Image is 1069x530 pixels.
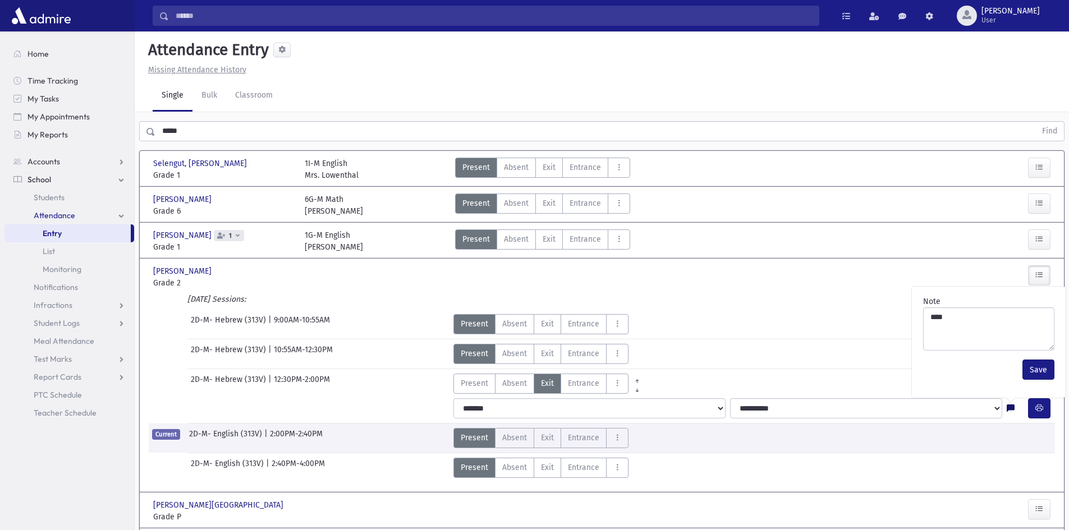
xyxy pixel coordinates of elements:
span: Absent [502,377,527,389]
a: Time Tracking [4,72,134,90]
span: Student Logs [34,318,80,328]
span: Exit [543,197,556,209]
span: Entrance [570,233,601,245]
a: Entry [4,224,131,242]
span: 2D-M- Hebrew (313V) [191,314,268,334]
span: Grade 2 [153,277,293,289]
span: Grade 1 [153,241,293,253]
button: Find [1035,122,1064,141]
span: 2D-M- English (313V) [189,428,264,448]
a: Teacher Schedule [4,404,134,422]
span: 2D-M- Hebrew (313V) [191,374,268,394]
input: Search [169,6,819,26]
span: School [27,174,51,185]
span: Absent [504,162,529,173]
span: Grade P [153,511,293,523]
span: [PERSON_NAME] [153,265,214,277]
a: Report Cards [4,368,134,386]
span: 2:00PM-2:40PM [270,428,323,448]
span: Meal Attendance [34,336,94,346]
a: Test Marks [4,350,134,368]
a: List [4,242,134,260]
span: Absent [502,432,527,444]
span: | [264,428,270,448]
span: Entrance [570,162,601,173]
span: Present [461,377,488,389]
span: Infractions [34,300,72,310]
span: | [266,458,272,478]
span: Time Tracking [27,76,78,86]
span: 10:55AM-12:30PM [274,344,333,364]
a: My Reports [4,126,134,144]
span: Present [462,162,490,173]
span: Entrance [570,197,601,209]
span: Exit [541,318,554,330]
span: Test Marks [34,354,72,364]
span: Absent [502,462,527,473]
a: Students [4,188,134,206]
button: Save [1022,360,1054,380]
span: My Reports [27,130,68,140]
a: Attendance [4,206,134,224]
a: Accounts [4,153,134,170]
span: Attendance [34,210,75,220]
span: Exit [541,432,554,444]
span: 1 [227,232,234,239]
span: Notifications [34,282,78,292]
span: Current [152,429,180,440]
div: AttTypes [453,428,628,448]
u: Missing Attendance History [148,65,246,75]
span: 9:00AM-10:55AM [274,314,330,334]
span: Entrance [568,432,599,444]
span: User [981,16,1040,25]
i: [DATE] Sessions: [187,294,246,304]
div: AttTypes [453,374,646,394]
span: Entrance [568,462,599,473]
span: Report Cards [34,372,81,382]
h5: Attendance Entry [144,40,269,59]
a: Monitoring [4,260,134,278]
span: Exit [543,233,556,245]
span: My Appointments [27,112,90,122]
label: Note [923,296,940,307]
span: Students [34,192,65,202]
span: Absent [502,348,527,360]
a: Infractions [4,296,134,314]
span: | [268,374,274,394]
span: [PERSON_NAME] [153,229,214,241]
div: AttTypes [453,344,628,364]
span: List [43,246,55,256]
a: My Tasks [4,90,134,108]
a: School [4,170,134,188]
span: Entrance [568,348,599,360]
span: | [268,314,274,334]
span: Present [461,348,488,360]
div: 6G-M Math [PERSON_NAME] [305,193,363,217]
span: Exit [541,462,554,473]
a: Bulk [192,80,226,112]
span: [PERSON_NAME] [981,7,1040,16]
span: Grade 1 [153,169,293,181]
span: Selengut, [PERSON_NAME] [153,158,249,169]
div: 1G-M English [PERSON_NAME] [305,229,363,253]
div: 1I-M English Mrs. Lowenthal [305,158,359,181]
a: Classroom [226,80,282,112]
span: 2:40PM-4:00PM [272,458,325,478]
a: Notifications [4,278,134,296]
span: Entrance [568,318,599,330]
span: Entrance [568,377,599,389]
div: AttTypes [455,193,630,217]
span: | [268,344,274,364]
span: Exit [541,377,554,389]
span: Absent [504,197,529,209]
span: Absent [502,318,527,330]
span: PTC Schedule [34,390,82,400]
span: Present [461,318,488,330]
span: 12:30PM-2:00PM [274,374,330,394]
a: Home [4,45,134,63]
img: AdmirePro [9,4,74,27]
span: Teacher Schedule [34,408,97,418]
span: Exit [541,348,554,360]
div: AttTypes [453,458,628,478]
span: [PERSON_NAME] [153,193,214,205]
